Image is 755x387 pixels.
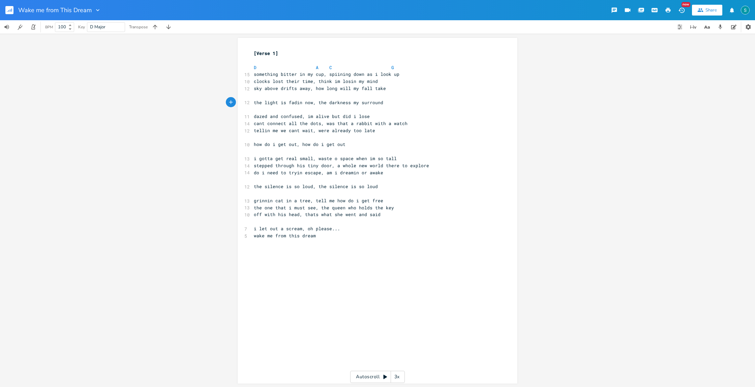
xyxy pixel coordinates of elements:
[254,50,278,56] span: [Verse 1]
[254,78,378,84] span: clocks lost their time, think im losin my mind
[254,211,381,217] span: off with his head, thats what she went and said
[675,4,688,16] button: New
[254,198,383,204] span: grinnin cat in a tree, tell me how do i get free
[254,233,316,239] span: wake me from this dream
[254,162,429,169] span: stepped through his tiny door, a whole new world there to explore
[391,371,403,383] div: 3x
[254,85,386,91] span: sky above drifts away, how long will my fall take
[350,371,405,383] div: Autoscroll
[18,7,92,13] span: Wake me from This Dream
[254,141,345,147] span: how do i get out, how do i get out
[254,71,399,77] span: something bitter in my cup, spiining down as i look up
[254,205,394,211] span: the one that i must see, the queen who holds the key
[78,25,85,29] div: Key
[329,64,332,70] span: C
[90,24,105,30] span: D Major
[254,113,370,119] span: dazed and confused, im alive but did i lose
[129,25,148,29] div: Transpose
[705,7,717,13] div: Share
[254,127,375,133] span: tellin me we cant wait, were already too late
[254,64,256,70] span: D
[254,183,378,189] span: the silence is so loud, the silence is so loud
[254,226,340,232] span: i let out a scream, oh please...
[254,155,397,161] span: i gotta get real small, waste o space when im so tall
[316,64,319,70] span: A
[741,6,750,14] img: Stevie Jay
[682,2,690,7] div: New
[391,64,394,70] span: G
[254,99,383,106] span: the light is fadin now, the darkness my surround
[254,170,383,176] span: do i need to tryin escape, am i dreamin or awake
[45,25,53,29] div: BPM
[692,5,722,16] button: Share
[254,120,407,126] span: cant connect all the dots, was that a rabbit with a watch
